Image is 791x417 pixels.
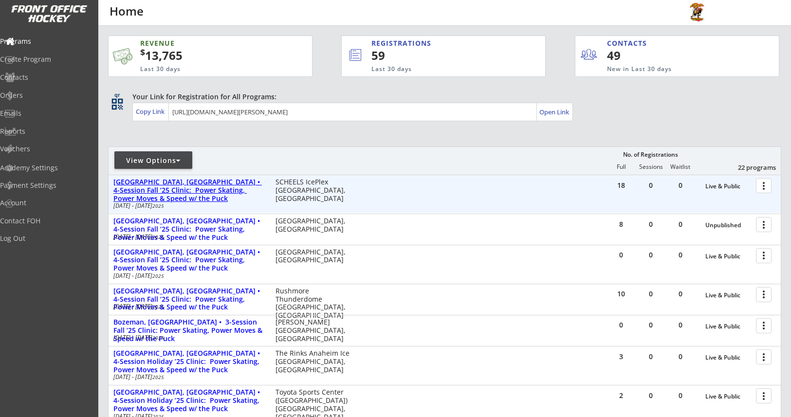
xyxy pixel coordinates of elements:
[756,318,772,333] button: more_vert
[607,221,636,228] div: 8
[666,392,695,399] div: 0
[636,392,665,399] div: 0
[276,217,352,234] div: [GEOGRAPHIC_DATA], [GEOGRAPHIC_DATA]
[140,47,281,64] div: 13,765
[636,353,665,360] div: 0
[276,349,352,374] div: The Rinks Anaheim Ice [GEOGRAPHIC_DATA], [GEOGRAPHIC_DATA]
[607,182,636,189] div: 18
[152,272,164,279] em: 2025
[152,334,164,341] em: 2025
[607,47,667,64] div: 49
[607,353,636,360] div: 3
[636,163,665,170] div: Sessions
[636,252,665,258] div: 0
[607,290,636,297] div: 10
[666,353,695,360] div: 0
[276,178,352,202] div: SCHEELS IcePlex [GEOGRAPHIC_DATA], [GEOGRAPHIC_DATA]
[620,151,681,158] div: No. of Registrations
[110,97,125,111] button: qr_code
[636,221,665,228] div: 0
[607,392,636,399] div: 2
[666,252,695,258] div: 0
[666,182,695,189] div: 0
[705,292,751,299] div: Live & Public
[756,349,772,364] button: more_vert
[136,107,166,116] div: Copy Link
[665,163,695,170] div: Waitlist
[113,349,265,374] div: [GEOGRAPHIC_DATA], [GEOGRAPHIC_DATA] • 4-Session Holiday ’25 Clinic: Power Skating, Power Moves &...
[705,222,751,229] div: Unpublished
[113,248,265,272] div: [GEOGRAPHIC_DATA], [GEOGRAPHIC_DATA] • 4-Session Fall ’25 Clinic: Power Skating, Power Moves & Sp...
[636,322,665,328] div: 0
[113,335,262,341] div: [DATE] - [DATE]
[152,234,164,240] em: 2025
[539,108,570,116] div: Open Link
[607,38,651,48] div: CONTACTS
[132,92,751,102] div: Your Link for Registration for All Programs:
[113,203,262,209] div: [DATE] - [DATE]
[705,323,751,330] div: Live & Public
[756,388,772,403] button: more_vert
[636,290,665,297] div: 0
[152,303,164,310] em: 2025
[276,248,352,265] div: [GEOGRAPHIC_DATA], [GEOGRAPHIC_DATA]
[276,318,352,343] div: [PERSON_NAME][GEOGRAPHIC_DATA], [GEOGRAPHIC_DATA]
[539,105,570,119] a: Open Link
[140,46,145,58] sup: $
[113,388,265,413] div: [GEOGRAPHIC_DATA], [GEOGRAPHIC_DATA] • 4-Session Holiday ’25 Clinic: Power Skating, Power Moves &...
[114,156,192,165] div: View Options
[371,65,505,73] div: Last 30 days
[111,92,123,98] div: qr
[666,221,695,228] div: 0
[607,322,636,328] div: 0
[113,374,262,380] div: [DATE] - [DATE]
[140,65,265,73] div: Last 30 days
[705,393,751,400] div: Live & Public
[756,248,772,263] button: more_vert
[607,65,734,73] div: New in Last 30 days
[705,253,751,260] div: Live & Public
[756,178,772,193] button: more_vert
[371,47,513,64] div: 59
[113,318,265,343] div: Bozeman, [GEOGRAPHIC_DATA] • 3-Session Fall ‘25 Clinic: Power Skating, Power Moves & Speed w/ the...
[666,290,695,297] div: 0
[113,273,262,279] div: [DATE] - [DATE]
[113,234,262,240] div: [DATE] - [DATE]
[607,163,636,170] div: Full
[705,183,751,190] div: Live & Public
[113,217,265,241] div: [GEOGRAPHIC_DATA], [GEOGRAPHIC_DATA] • 4-Session Fall ‘25 Clinic: Power Skating, Power Moves & Sp...
[152,374,164,381] em: 2025
[371,38,500,48] div: REGISTRATIONS
[113,304,262,309] div: [DATE] - [DATE]
[756,217,772,232] button: more_vert
[705,354,751,361] div: Live & Public
[113,178,265,202] div: [GEOGRAPHIC_DATA], [GEOGRAPHIC_DATA] • 4-Session Fall ‘25 Clinic: Power Skating, Power Moves & Sp...
[756,287,772,302] button: more_vert
[636,182,665,189] div: 0
[666,322,695,328] div: 0
[152,202,164,209] em: 2025
[140,38,265,48] div: REVENUE
[607,252,636,258] div: 0
[725,163,776,172] div: 22 programs
[276,287,352,320] div: Rushmore Thunderdome [GEOGRAPHIC_DATA], [GEOGRAPHIC_DATA]
[113,287,265,311] div: [GEOGRAPHIC_DATA], [GEOGRAPHIC_DATA] • 4-Session Fall ‘25 Clinic: Power Skating, Power Moves & Sp...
